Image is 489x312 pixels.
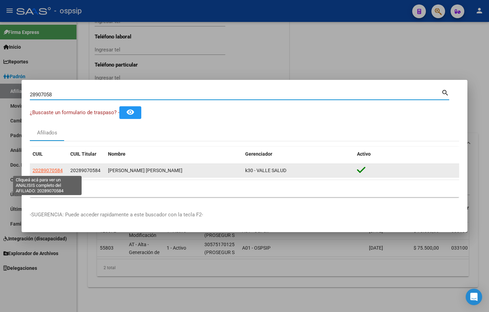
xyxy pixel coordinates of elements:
[108,151,126,157] span: Nombre
[70,168,100,173] span: 20289070584
[126,108,134,116] mat-icon: remove_red_eye
[30,109,119,116] span: ¿Buscaste un formulario de traspaso? -
[242,147,354,161] datatable-header-cell: Gerenciador
[466,289,482,305] div: Open Intercom Messenger
[30,211,459,219] p: -SUGERENCIA: Puede acceder rapidamente a este buscador con la tecla F2-
[105,147,242,161] datatable-header-cell: Nombre
[108,167,240,175] div: [PERSON_NAME] [PERSON_NAME]
[245,168,286,173] span: k30 - VALLE SALUD
[70,151,96,157] span: CUIL Titular
[37,129,57,137] div: Afiliados
[33,168,63,173] span: 20289070584
[357,151,371,157] span: Activo
[68,147,105,161] datatable-header-cell: CUIL Titular
[33,151,43,157] span: CUIL
[30,147,68,161] datatable-header-cell: CUIL
[245,151,272,157] span: Gerenciador
[30,180,459,197] div: 1 total
[441,88,449,96] mat-icon: search
[354,147,459,161] datatable-header-cell: Activo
